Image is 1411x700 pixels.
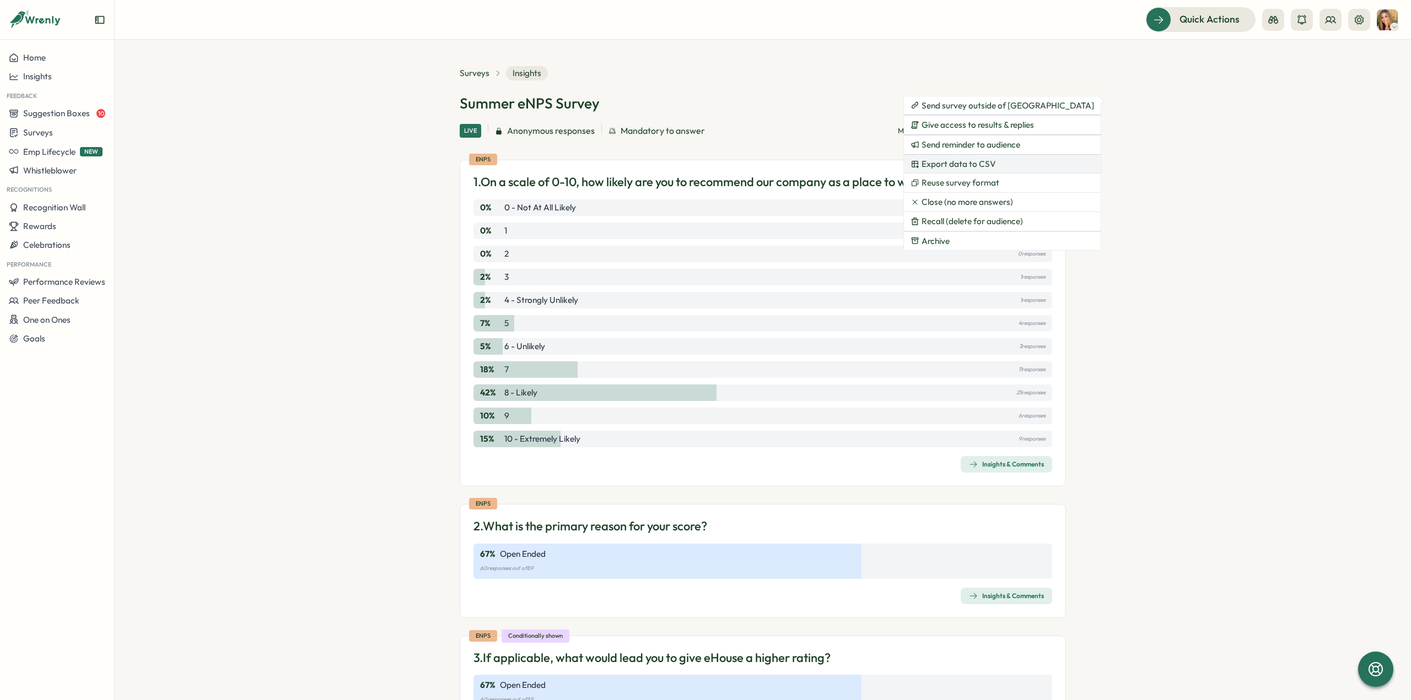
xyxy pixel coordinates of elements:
[922,101,1094,111] span: Send survey outside of [GEOGRAPHIC_DATA]
[904,173,1101,192] button: Reuse survey format
[961,588,1052,604] button: Insights & Comments
[460,67,489,79] a: Surveys
[480,202,502,214] p: 0 %
[504,248,509,260] p: 2
[23,165,77,176] span: Whistleblower
[904,135,1101,154] button: Send reminder to audience
[922,178,999,188] span: Reuse survey format
[469,630,497,642] div: eNPS
[23,276,105,287] span: Performance Reviews
[922,140,1020,150] span: Send reminder to audience
[504,294,578,306] p: 4 - Strongly Unlikely
[460,124,481,138] div: Live
[969,592,1044,600] div: Insights & Comments
[480,340,502,352] p: 5 %
[1019,410,1046,422] p: 6 responses
[469,498,497,509] div: eNPS
[922,197,1013,207] span: Close (no more answers)
[23,333,45,344] span: Goals
[460,94,600,113] h1: Summer eNPS Survey
[1019,340,1046,352] p: 3 responses
[473,518,707,535] p: 2. What is the primary reason for your score?
[480,363,502,376] p: 18 %
[23,71,52,82] span: Insights
[1019,433,1046,445] p: 9 responses
[23,146,76,157] span: Emp Lifecycle
[480,248,502,260] p: 0 %
[1016,387,1046,399] p: 25 responses
[1180,12,1240,26] span: Quick Actions
[469,154,497,165] div: eNPS
[904,116,1101,134] button: Give access to results & replies
[502,630,569,643] div: Conditionally shown
[1019,363,1046,376] p: 11 responses
[1019,317,1046,329] p: 4 responses
[480,271,502,283] p: 2 %
[507,124,595,138] span: Anonymous responses
[904,96,1101,115] button: Send survey outside of [GEOGRAPHIC_DATA]
[473,173,984,191] p: 1. On a scale of 0-10, how likely are you to recommend our company as a place to work to friends?
[23,295,79,306] span: Peer Feedback
[904,193,1101,211] button: Close (no more answers)
[904,212,1101,231] button: Recall (delete for audience)
[1020,294,1046,306] p: 1 responses
[500,548,546,560] p: Open Ended
[500,679,546,691] p: Open Ended
[922,216,1023,226] span: Recall (delete for audience)
[922,159,996,169] span: Export data to CSV
[922,236,950,246] span: Archive
[904,155,1101,173] button: Export data to CSV
[480,410,502,422] p: 10 %
[504,317,509,329] p: 5
[480,387,502,399] p: 42 %
[504,225,507,237] p: 1
[504,363,509,376] p: 7
[23,127,53,138] span: Surveys
[23,221,56,231] span: Rewards
[1146,7,1256,31] button: Quick Actions
[23,108,90,118] span: Suggestion Boxes
[621,124,705,138] span: Mandatory to answer
[23,240,71,250] span: Celebrations
[480,679,496,691] p: 67 %
[504,410,509,422] p: 9
[480,562,1046,574] p: 60 responses out of 89
[480,433,502,445] p: 15 %
[969,460,1044,469] div: Insights & Comments
[23,202,85,213] span: Recognition Wall
[904,232,1101,251] button: Archive
[1018,248,1046,260] p: 0 responses
[506,66,548,80] span: Insights
[1020,271,1046,283] p: 1 responses
[922,120,1034,130] span: Give access to results & replies
[1377,9,1398,30] img: Tarin O'Neill
[480,317,502,329] p: 7 %
[504,433,580,445] p: 10 - Extremely likely
[23,314,71,325] span: One on Ones
[961,456,1052,473] button: Insights & Comments
[504,271,509,283] p: 3
[80,147,103,156] span: NEW
[898,126,995,136] p: Managed by
[504,202,576,214] p: 0 - Not at all likely
[473,649,831,666] p: 3. If applicable, what would lead you to give eHouse a higher rating?
[504,387,537,399] p: 8 - Likely
[96,109,105,118] span: 10
[480,548,496,560] p: 67 %
[23,52,46,63] span: Home
[504,340,545,352] p: 6 - Unlikely
[480,225,502,237] p: 0 %
[480,294,502,306] p: 2 %
[94,14,105,25] button: Expand sidebar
